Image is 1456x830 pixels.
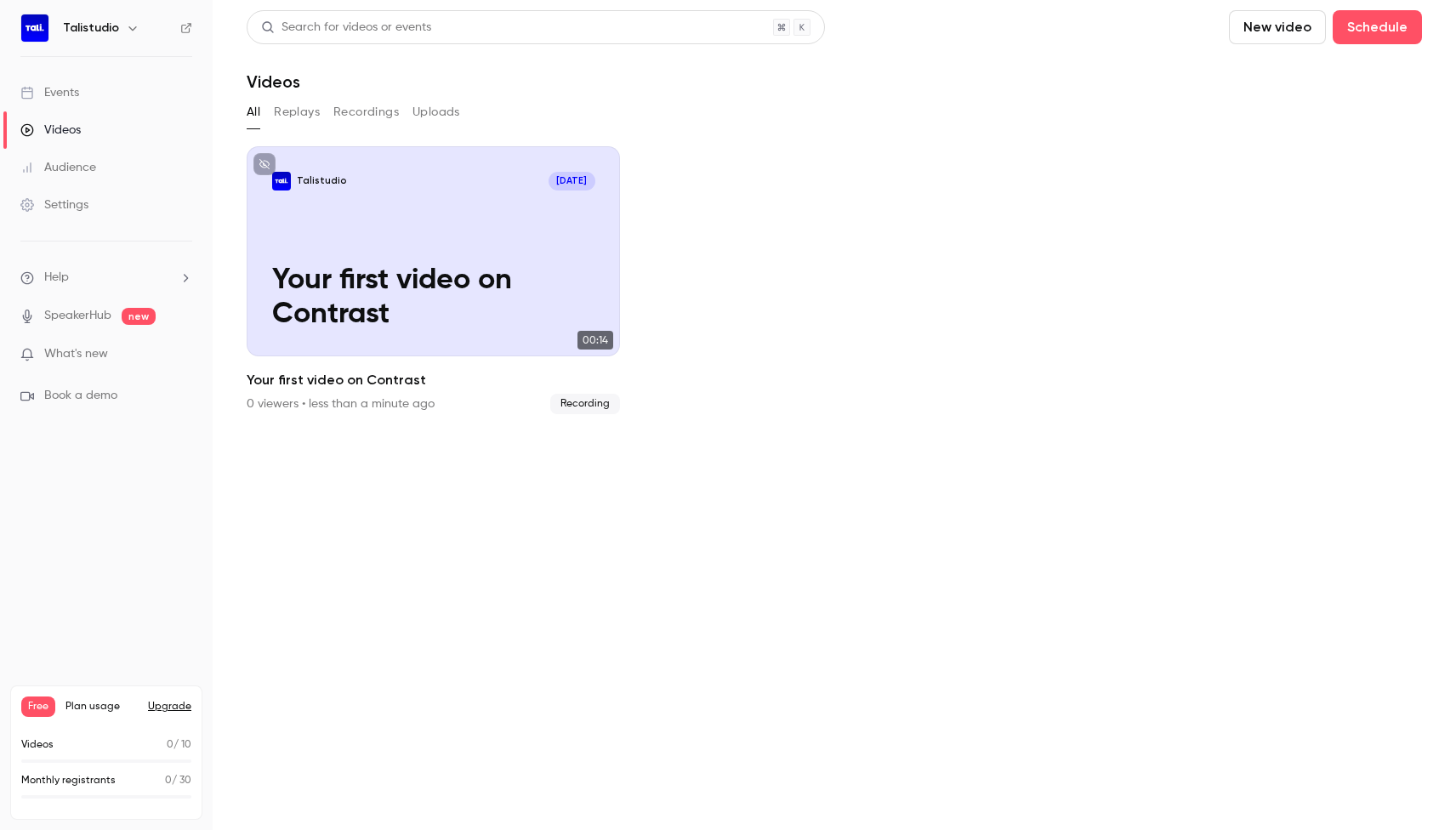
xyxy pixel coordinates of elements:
button: Replays [274,99,320,126]
button: Uploads [412,99,460,126]
p: / 10 [167,737,191,753]
button: New video [1229,10,1326,44]
li: help-dropdown-opener [20,269,192,287]
h6: Talistudio [63,20,119,37]
span: [DATE] [549,172,595,190]
h2: Your first video on Contrast [247,370,620,390]
p: Your first video on Contrast [272,264,595,332]
button: All [247,99,260,126]
ul: Videos [247,146,1422,414]
button: Recordings [333,99,399,126]
img: Your first video on Contrast [272,172,291,190]
button: unpublished [253,153,276,175]
button: Schedule [1333,10,1422,44]
p: / 30 [165,773,191,788]
span: What's new [44,345,108,363]
p: Talistudio [297,174,347,187]
a: SpeakerHub [44,307,111,325]
div: Events [20,84,79,101]
span: 0 [167,740,173,750]
span: new [122,308,156,325]
h1: Videos [247,71,300,92]
div: Videos [20,122,81,139]
span: 0 [165,776,172,786]
li: Your first video on Contrast [247,146,620,414]
p: Videos [21,737,54,753]
p: Monthly registrants [21,773,116,788]
span: Free [21,696,55,717]
span: Plan usage [65,700,138,713]
span: Recording [550,394,620,414]
button: Upgrade [148,700,191,713]
div: Audience [20,159,96,176]
span: Book a demo [44,387,117,405]
span: 00:14 [577,331,613,350]
img: Talistudio [21,14,48,42]
iframe: Noticeable Trigger [172,347,192,362]
section: Videos [247,10,1422,820]
div: 0 viewers • less than a minute ago [247,395,435,412]
div: Search for videos or events [261,19,431,37]
span: Help [44,269,69,287]
a: Your first video on ContrastTalistudio[DATE]Your first video on Contrast00:14Your first video on ... [247,146,620,414]
div: Settings [20,196,88,213]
